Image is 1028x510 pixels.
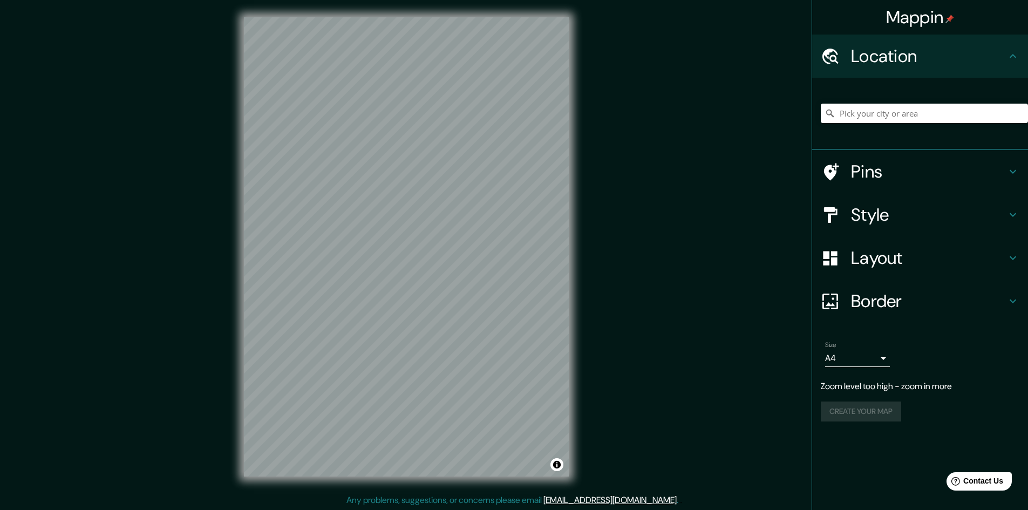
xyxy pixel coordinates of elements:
button: Toggle attribution [550,458,563,471]
canvas: Map [244,17,569,477]
p: Zoom level too high - zoom in more [821,380,1019,393]
h4: Pins [851,161,1006,182]
div: Layout [812,236,1028,280]
div: Pins [812,150,1028,193]
label: Size [825,341,836,350]
h4: Location [851,45,1006,67]
h4: Mappin [886,6,955,28]
h4: Layout [851,247,1006,269]
h4: Border [851,290,1006,312]
div: A4 [825,350,890,367]
p: Any problems, suggestions, or concerns please email . [346,494,678,507]
a: [EMAIL_ADDRESS][DOMAIN_NAME] [543,494,677,506]
div: . [680,494,682,507]
div: . [678,494,680,507]
input: Pick your city or area [821,104,1028,123]
div: Location [812,35,1028,78]
iframe: Help widget launcher [932,468,1016,498]
h4: Style [851,204,1006,226]
div: Border [812,280,1028,323]
div: Style [812,193,1028,236]
img: pin-icon.png [945,15,954,23]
